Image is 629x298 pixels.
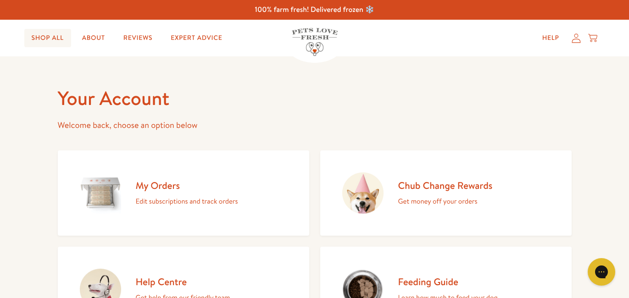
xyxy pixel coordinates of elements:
[583,255,620,289] iframe: Gorgias live chat messenger
[398,276,498,288] h2: Feeding Guide
[136,179,238,192] h2: My Orders
[136,276,230,288] h2: Help Centre
[535,29,567,47] a: Help
[58,86,572,111] h1: Your Account
[320,150,572,236] a: Chub Change Rewards Get money off your orders
[136,195,238,207] p: Edit subscriptions and track orders
[58,150,309,236] a: My Orders Edit subscriptions and track orders
[24,29,71,47] a: Shop All
[398,179,493,192] h2: Chub Change Rewards
[398,195,493,207] p: Get money off your orders
[75,29,112,47] a: About
[163,29,229,47] a: Expert Advice
[292,28,338,56] img: Pets Love Fresh
[116,29,160,47] a: Reviews
[58,118,572,132] p: Welcome back, choose an option below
